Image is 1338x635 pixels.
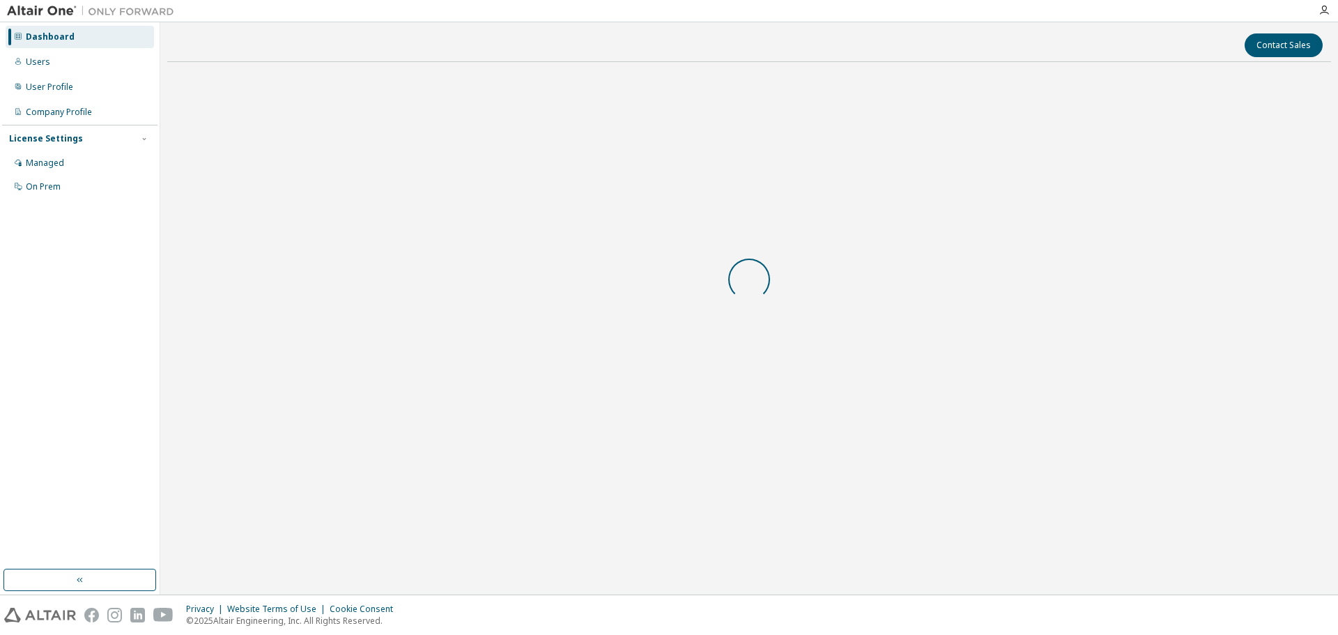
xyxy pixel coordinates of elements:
div: User Profile [26,82,73,93]
img: instagram.svg [107,608,122,622]
img: facebook.svg [84,608,99,622]
img: linkedin.svg [130,608,145,622]
div: Managed [26,158,64,169]
div: Cookie Consent [330,604,401,615]
img: Altair One [7,4,181,18]
button: Contact Sales [1245,33,1323,57]
div: Privacy [186,604,227,615]
div: Company Profile [26,107,92,118]
div: License Settings [9,133,83,144]
img: youtube.svg [153,608,174,622]
div: Website Terms of Use [227,604,330,615]
div: Dashboard [26,31,75,43]
img: altair_logo.svg [4,608,76,622]
p: © 2025 Altair Engineering, Inc. All Rights Reserved. [186,615,401,627]
div: On Prem [26,181,61,192]
div: Users [26,56,50,68]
